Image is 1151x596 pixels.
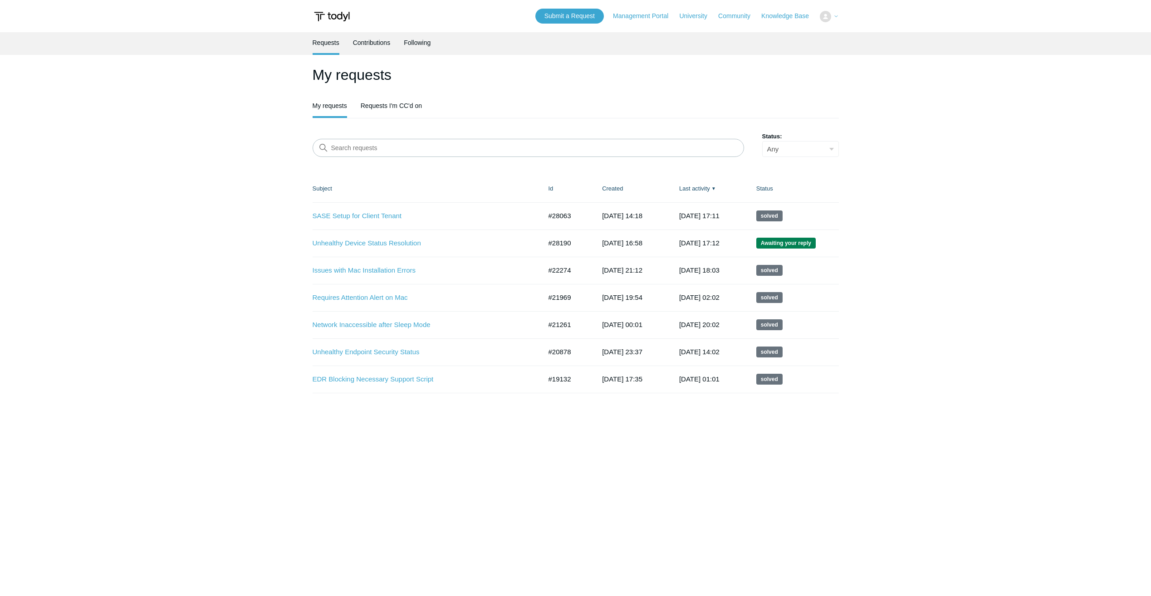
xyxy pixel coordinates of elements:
[313,320,528,330] a: Network Inaccessible after Sleep Mode
[353,32,391,53] a: Contributions
[761,11,818,21] a: Knowledge Base
[756,292,783,303] span: This request has been solved
[313,374,528,385] a: EDR Blocking Necessary Support Script
[679,348,720,356] time: 2024-11-11T14:02:37+00:00
[539,202,593,230] td: #28063
[313,8,351,25] img: Todyl Support Center Help Center home page
[602,375,642,383] time: 2024-07-26T17:35:48+00:00
[602,266,642,274] time: 2025-01-08T21:12:29+00:00
[539,311,593,338] td: #21261
[679,185,710,192] a: Last activity▼
[535,9,604,24] a: Submit a Request
[313,175,539,202] th: Subject
[762,132,839,141] label: Status:
[313,293,528,303] a: Requires Attention Alert on Mac
[679,239,720,247] time: 2025-09-17T17:12:09+00:00
[361,95,422,116] a: Requests I'm CC'd on
[679,293,720,301] time: 2025-01-17T02:02:03+00:00
[313,139,744,157] input: Search requests
[313,64,839,86] h1: My requests
[613,11,677,21] a: Management Portal
[602,185,623,192] a: Created
[539,284,593,311] td: #21969
[756,210,783,221] span: This request has been solved
[602,348,642,356] time: 2024-10-21T23:37:57+00:00
[756,347,783,357] span: This request has been solved
[679,11,716,21] a: University
[747,175,839,202] th: Status
[602,239,642,247] time: 2025-09-17T16:58:16+00:00
[539,366,593,393] td: #19132
[404,32,431,53] a: Following
[602,293,642,301] time: 2024-12-17T19:54:06+00:00
[539,230,593,257] td: #28190
[679,321,720,328] time: 2024-12-08T20:02:19+00:00
[313,265,528,276] a: Issues with Mac Installation Errors
[539,338,593,366] td: #20878
[313,211,528,221] a: SASE Setup for Client Tenant
[679,375,720,383] time: 2024-08-16T01:01:51+00:00
[756,319,783,330] span: This request has been solved
[539,175,593,202] th: Id
[313,32,339,53] a: Requests
[679,266,720,274] time: 2025-02-05T18:03:15+00:00
[756,265,783,276] span: This request has been solved
[539,257,593,284] td: #22274
[313,347,528,357] a: Unhealthy Endpoint Security Status
[718,11,759,21] a: Community
[756,374,783,385] span: This request has been solved
[313,95,347,116] a: My requests
[602,321,642,328] time: 2024-11-08T00:01:03+00:00
[602,212,642,220] time: 2025-09-11T14:18:50+00:00
[711,185,716,192] span: ▼
[313,238,528,249] a: Unhealthy Device Status Resolution
[679,212,720,220] time: 2025-09-18T17:11:48+00:00
[756,238,816,249] span: We are waiting for you to respond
